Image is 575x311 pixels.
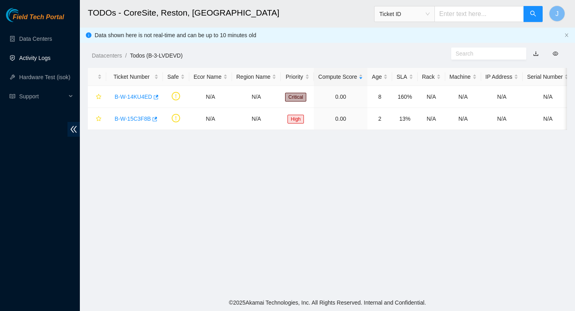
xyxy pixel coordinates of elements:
[19,74,70,80] a: Hardware Test (isok)
[481,108,523,130] td: N/A
[189,86,232,108] td: N/A
[287,115,304,124] span: High
[67,122,80,137] span: double-left
[392,108,417,130] td: 13%
[92,112,102,125] button: star
[549,6,565,22] button: J
[530,10,536,18] span: search
[367,86,392,108] td: 8
[564,33,569,38] button: close
[523,6,543,22] button: search
[6,8,40,22] img: Akamai Technologies
[367,108,392,130] td: 2
[232,108,281,130] td: N/A
[434,6,524,22] input: Enter text here...
[418,86,445,108] td: N/A
[379,8,430,20] span: Ticket ID
[523,86,573,108] td: N/A
[445,86,481,108] td: N/A
[19,36,52,42] a: Data Centers
[13,14,64,21] span: Field Tech Portal
[555,9,559,19] span: J
[314,86,367,108] td: 0.00
[115,94,152,100] a: B-W-14KU4ED
[10,94,15,99] span: read
[80,294,575,311] footer: © 2025 Akamai Technologies, Inc. All Rights Reserved. Internal and Confidential.
[172,114,180,122] span: exclamation-circle
[527,47,545,60] button: download
[445,108,481,130] td: N/A
[19,55,51,61] a: Activity Logs
[553,51,558,56] span: eye
[92,90,102,103] button: star
[392,86,417,108] td: 160%
[232,86,281,108] td: N/A
[172,92,180,100] span: exclamation-circle
[115,116,151,122] a: B-W-15C3F8B
[481,86,523,108] td: N/A
[96,94,101,100] span: star
[314,108,367,130] td: 0.00
[96,116,101,122] span: star
[523,108,573,130] td: N/A
[456,49,516,58] input: Search
[6,14,64,25] a: Akamai TechnologiesField Tech Portal
[285,93,306,102] span: Critical
[92,52,122,59] a: Datacenters
[418,108,445,130] td: N/A
[130,52,182,59] a: Todos (B-3-LVDEVD)
[19,88,66,104] span: Support
[189,108,232,130] td: N/A
[533,50,539,57] a: download
[125,52,127,59] span: /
